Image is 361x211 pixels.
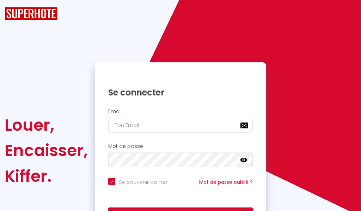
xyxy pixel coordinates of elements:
[108,143,253,149] h2: Mot de passe
[108,87,253,98] h1: Se connecter
[108,108,253,114] h2: Email
[5,112,88,138] div: Louer,
[5,138,88,163] div: Encaisser,
[5,163,88,189] div: Kiffer.
[108,118,253,133] input: Ton Email
[199,179,253,186] a: Mot de passe oublié ?
[5,7,57,20] img: SuperHote logo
